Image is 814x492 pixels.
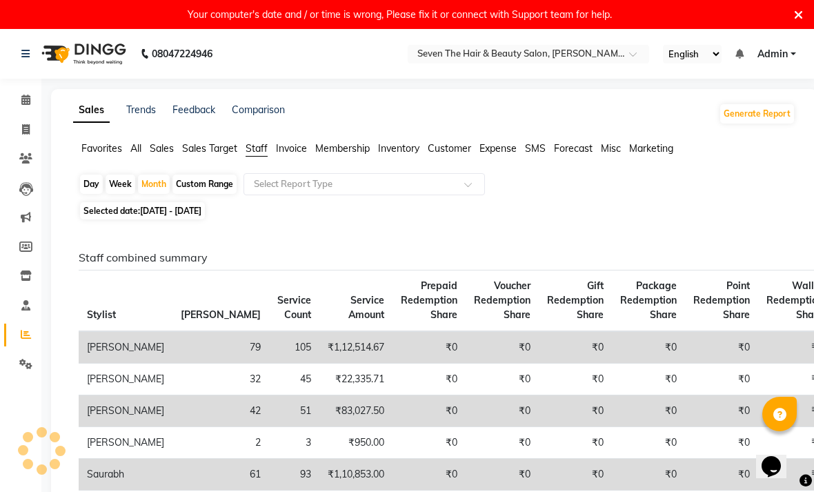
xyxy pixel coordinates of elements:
td: 45 [269,364,319,395]
td: ₹0 [466,331,539,364]
span: Prepaid Redemption Share [401,279,457,321]
td: ₹950.00 [319,427,393,459]
span: Membership [315,142,370,155]
iframe: chat widget [756,437,800,478]
td: [PERSON_NAME] [79,364,172,395]
b: 08047224946 [152,35,212,73]
td: ₹0 [466,395,539,427]
span: [PERSON_NAME] [181,308,261,321]
td: ₹0 [466,459,539,491]
td: ₹0 [393,395,466,427]
td: 61 [172,459,269,491]
td: ₹0 [539,331,612,364]
td: ₹0 [539,364,612,395]
td: ₹1,10,853.00 [319,459,393,491]
span: Service Amount [348,294,384,321]
span: Stylist [87,308,116,321]
td: 32 [172,364,269,395]
button: Generate Report [720,104,794,124]
td: ₹0 [466,427,539,459]
span: Staff [246,142,268,155]
td: ₹0 [685,427,758,459]
td: ₹83,027.50 [319,395,393,427]
td: ₹0 [612,427,685,459]
td: ₹0 [612,395,685,427]
td: 79 [172,331,269,364]
span: Forecast [554,142,593,155]
td: 2 [172,427,269,459]
td: Saurabh [79,459,172,491]
div: Week [106,175,135,194]
a: Feedback [172,104,215,116]
td: 51 [269,395,319,427]
span: Customer [428,142,471,155]
td: ₹0 [539,427,612,459]
div: Custom Range [172,175,237,194]
a: Trends [126,104,156,116]
td: [PERSON_NAME] [79,395,172,427]
span: Gift Redemption Share [547,279,604,321]
div: Your computer's date and / or time is wrong, Please fix it or connect with Support team for help. [188,6,612,23]
span: Selected date: [80,202,205,219]
td: ₹0 [612,331,685,364]
td: ₹0 [685,395,758,427]
td: 105 [269,331,319,364]
td: 93 [269,459,319,491]
td: ₹0 [612,364,685,395]
span: Invoice [276,142,307,155]
td: ₹0 [685,331,758,364]
td: ₹22,335.71 [319,364,393,395]
span: SMS [525,142,546,155]
a: Comparison [232,104,285,116]
td: ₹0 [612,459,685,491]
span: Favorites [81,142,122,155]
td: ₹0 [393,364,466,395]
td: ₹0 [539,459,612,491]
td: ₹1,12,514.67 [319,331,393,364]
td: ₹0 [539,395,612,427]
td: [PERSON_NAME] [79,331,172,364]
td: ₹0 [685,459,758,491]
span: Marketing [629,142,673,155]
td: 42 [172,395,269,427]
span: Misc [601,142,621,155]
div: Month [138,175,170,194]
span: Sales [150,142,174,155]
div: Day [80,175,103,194]
span: All [130,142,141,155]
td: ₹0 [393,427,466,459]
td: ₹0 [466,364,539,395]
span: Point Redemption Share [693,279,750,321]
td: ₹0 [393,459,466,491]
span: Sales Target [182,142,237,155]
span: [DATE] - [DATE] [140,206,201,216]
td: [PERSON_NAME] [79,427,172,459]
span: Voucher Redemption Share [474,279,530,321]
span: Inventory [378,142,419,155]
span: Expense [479,142,517,155]
td: 3 [269,427,319,459]
span: Package Redemption Share [620,279,677,321]
span: Service Count [277,294,311,321]
span: Admin [757,47,788,61]
img: logo [35,35,130,73]
td: ₹0 [685,364,758,395]
h6: Staff combined summary [79,251,784,264]
a: Sales [73,98,110,123]
td: ₹0 [393,331,466,364]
